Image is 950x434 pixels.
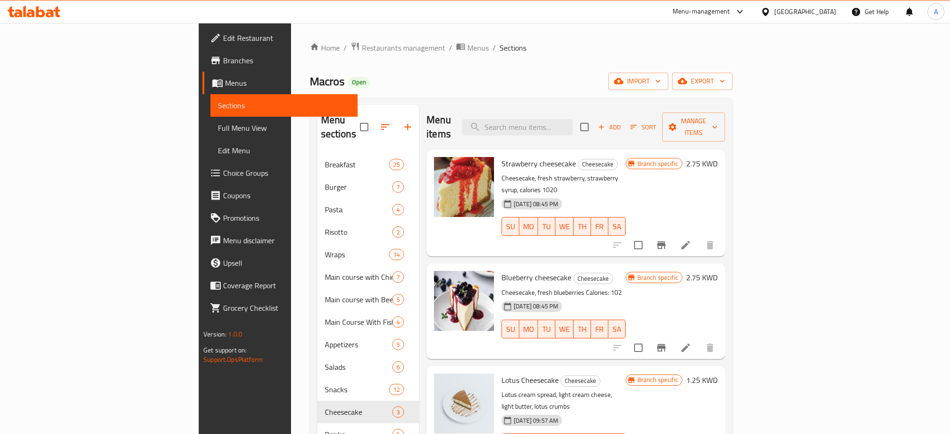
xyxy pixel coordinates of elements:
[578,159,618,170] div: Cheesecake
[561,375,600,387] div: Cheesecake
[317,311,419,333] div: Main Course With Fish4
[317,333,419,356] div: Appetizers5
[202,72,358,94] a: Menus
[612,220,622,233] span: SA
[523,220,534,233] span: MO
[577,220,587,233] span: TH
[595,322,605,336] span: FR
[501,320,519,338] button: SU
[389,249,404,260] div: items
[317,401,419,423] div: Cheesecake3
[434,374,494,434] img: Lotus Cheesecake
[325,384,389,395] span: Snacks
[574,273,613,284] span: Cheesecake
[467,42,489,53] span: Menus
[203,353,263,366] a: Support.OpsPlatform
[202,27,358,49] a: Edit Restaurant
[317,288,419,311] div: Main course with Beef5
[628,235,648,255] span: Select to update
[561,375,600,386] span: Cheesecake
[434,157,494,217] img: Strawberry cheesecake
[325,204,392,215] span: Pasta
[348,78,370,86] span: Open
[389,160,404,169] span: 25
[501,389,625,412] p: Lotus cream spread, light cream cheese, light butter, lotus crumbs
[594,120,624,135] button: Add
[325,249,389,260] span: Wraps
[393,273,404,282] span: 7
[393,408,404,417] span: 3
[392,406,404,418] div: items
[223,280,350,291] span: Coverage Report
[449,42,452,53] li: /
[616,75,661,87] span: import
[392,271,404,283] div: items
[501,373,559,387] span: Lotus Cheesecake
[389,159,404,170] div: items
[634,273,682,282] span: Branch specific
[542,322,552,336] span: TU
[574,320,591,338] button: TH
[202,252,358,274] a: Upsell
[202,297,358,319] a: Grocery Checklist
[608,73,668,90] button: import
[223,257,350,269] span: Upsell
[612,322,622,336] span: SA
[538,217,555,236] button: TU
[223,55,350,66] span: Branches
[310,42,733,54] nav: breadcrumb
[325,226,392,238] span: Risotto
[202,184,358,207] a: Coupons
[510,302,562,311] span: [DATE] 08:45 PM
[393,205,404,214] span: 4
[348,77,370,88] div: Open
[317,356,419,378] div: Salads6
[317,378,419,401] div: Snacks12
[325,406,392,418] span: Cheesecake
[203,344,247,356] span: Get support on:
[434,271,494,331] img: Blueberry cheesecake
[510,200,562,209] span: [DATE] 08:45 PM
[393,228,404,237] span: 2
[317,221,419,243] div: Risotto2
[392,316,404,328] div: items
[493,42,496,53] li: /
[628,338,648,358] span: Select to update
[218,122,350,134] span: Full Menu View
[555,320,574,338] button: WE
[578,159,617,170] span: Cheesecake
[501,287,625,299] p: Cheesecake, fresh blueberries Calories: 102
[650,337,673,359] button: Branch-specific-item
[389,250,404,259] span: 14
[699,234,721,256] button: delete
[223,167,350,179] span: Choice Groups
[574,217,591,236] button: TH
[934,7,938,17] span: A
[325,159,389,170] span: Breakfast
[202,49,358,72] a: Branches
[210,117,358,139] a: Full Menu View
[223,235,350,246] span: Menu disclaimer
[389,384,404,395] div: items
[670,115,718,139] span: Manage items
[210,94,358,117] a: Sections
[456,42,489,54] a: Menus
[223,302,350,314] span: Grocery Checklist
[389,385,404,394] span: 12
[396,116,419,138] button: Add section
[202,229,358,252] a: Menu disclaimer
[325,316,392,328] span: Main Course With Fish
[591,217,608,236] button: FR
[501,217,519,236] button: SU
[393,340,404,349] span: 5
[218,100,350,111] span: Sections
[630,122,656,133] span: Sort
[538,320,555,338] button: TU
[202,162,358,184] a: Choice Groups
[634,159,682,168] span: Branch specific
[680,75,725,87] span: export
[325,271,392,283] span: Main course with Chicken
[223,32,350,44] span: Edit Restaurant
